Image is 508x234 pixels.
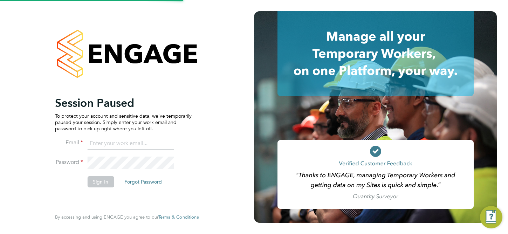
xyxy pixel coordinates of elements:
label: Email [55,139,83,146]
button: Sign In [87,176,114,187]
a: Terms & Conditions [158,214,199,220]
h2: Session Paused [55,96,192,110]
span: By accessing and using ENGAGE you agree to our [55,214,199,220]
button: Engage Resource Center [480,206,502,228]
button: Forgot Password [119,176,167,187]
label: Password [55,159,83,166]
input: Enter your work email... [87,137,174,150]
p: To protect your account and sensitive data, we've temporarily paused your session. Simply enter y... [55,113,192,132]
